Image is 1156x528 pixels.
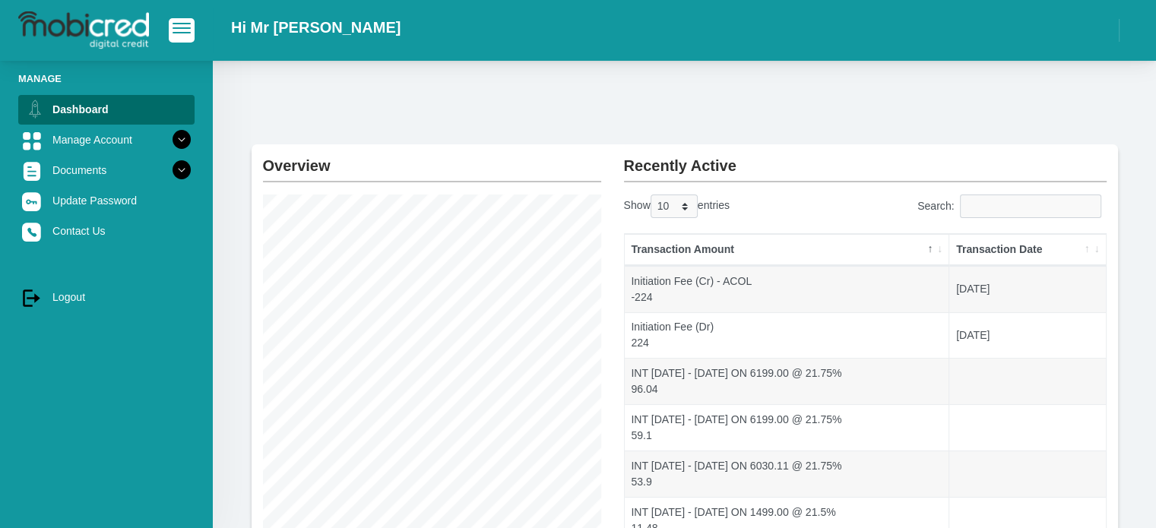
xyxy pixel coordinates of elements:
[625,451,950,497] td: INT [DATE] - [DATE] ON 6030.11 @ 21.75% 53.9
[917,194,1107,218] label: Search:
[18,283,195,311] a: Logout
[18,71,195,86] li: Manage
[18,95,195,124] a: Dashboard
[231,18,401,36] h2: Hi Mr [PERSON_NAME]
[18,186,195,215] a: Update Password
[263,144,601,175] h2: Overview
[625,312,950,359] td: Initiation Fee (Dr) 224
[18,11,149,49] img: logo-mobicred.svg
[18,125,195,154] a: Manage Account
[18,156,195,185] a: Documents
[625,358,950,404] td: INT [DATE] - [DATE] ON 6199.00 @ 21.75% 96.04
[949,312,1105,359] td: [DATE]
[949,266,1105,312] td: [DATE]
[18,217,195,245] a: Contact Us
[625,266,950,312] td: Initiation Fee (Cr) - ACOL -224
[625,404,950,451] td: INT [DATE] - [DATE] ON 6199.00 @ 21.75% 59.1
[651,194,698,218] select: Showentries
[624,194,730,218] label: Show entries
[960,194,1101,218] input: Search:
[625,234,950,266] th: Transaction Amount: activate to sort column descending
[949,234,1105,266] th: Transaction Date: activate to sort column ascending
[624,144,1107,175] h2: Recently Active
